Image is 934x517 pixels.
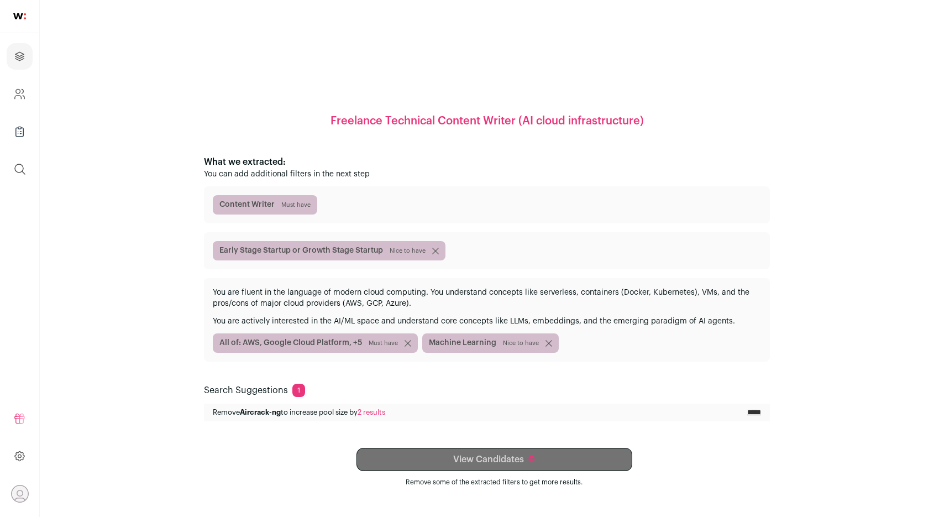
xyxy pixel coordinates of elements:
a: Company and ATS Settings [7,81,33,107]
p: Remove some of the extracted filters to get more results. [406,478,583,487]
span: 1 [292,384,305,397]
a: Projects [7,43,33,70]
img: wellfound-shorthand-0d5821cbd27db2630d0214b213865d53afaa358527fdda9d0ea32b1df1b89c2c.svg [13,13,26,19]
span: Must have [369,339,398,348]
span: Early Stage Startup or Growth Stage Startup [213,241,445,260]
span: 2 results [358,409,385,416]
span: Nice to have [503,339,539,348]
span: Aircrack-ng [240,409,281,416]
span: Nice to have [390,247,426,255]
span: Content Writer [213,195,317,215]
button: Open dropdown [11,485,29,503]
p: You are fluent in the language of modern cloud computing. You understand concepts like serverless... [213,287,761,309]
p: What we extracted: [204,155,770,169]
span: All of: AWS, Google Cloud Platform, +5 [213,333,418,353]
p: You are actively interested in the AI/ML space and understand core concepts like LLMs, embeddings... [213,316,761,327]
span: Machine Learning [422,333,559,353]
a: Company Lists [7,118,33,145]
p: Search Suggestions [204,384,305,397]
p: Remove to increase pool size by [213,408,385,417]
span: Must have [281,201,311,210]
h1: Freelance Technical Content Writer (AI cloud infrastructure) [330,113,644,129]
p: You can add additional filters in the next step [204,169,770,180]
